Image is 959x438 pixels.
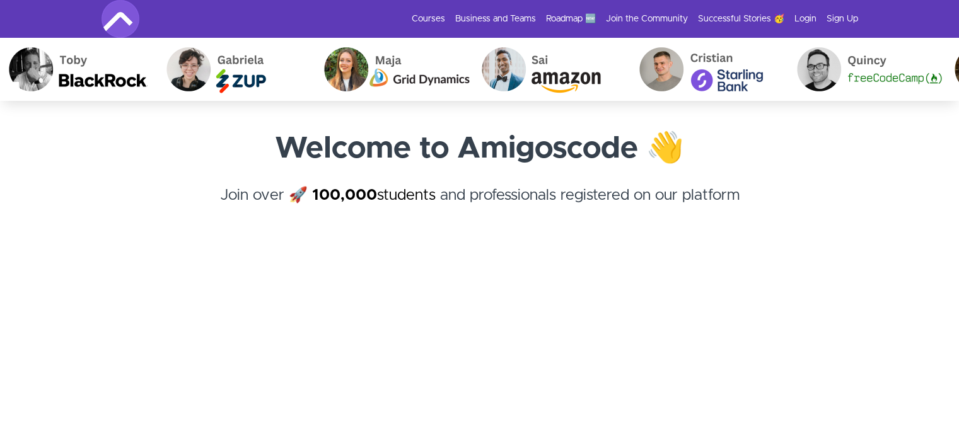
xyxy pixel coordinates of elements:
img: Sai [473,38,631,101]
h4: Join over 🚀 and professionals registered on our platform [102,184,858,229]
a: Successful Stories 🥳 [698,13,784,25]
img: Quincy [788,38,946,101]
img: Cristian [631,38,788,101]
a: Login [794,13,817,25]
strong: 100,000 [312,188,377,203]
a: Join the Community [606,13,688,25]
strong: Welcome to Amigoscode 👋 [275,134,684,164]
a: Sign Up [827,13,858,25]
img: Maja [315,38,473,101]
a: 100,000students [312,188,436,203]
a: Courses [412,13,445,25]
a: Roadmap 🆕 [546,13,596,25]
a: Business and Teams [455,13,536,25]
img: Gabriela [158,38,315,101]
